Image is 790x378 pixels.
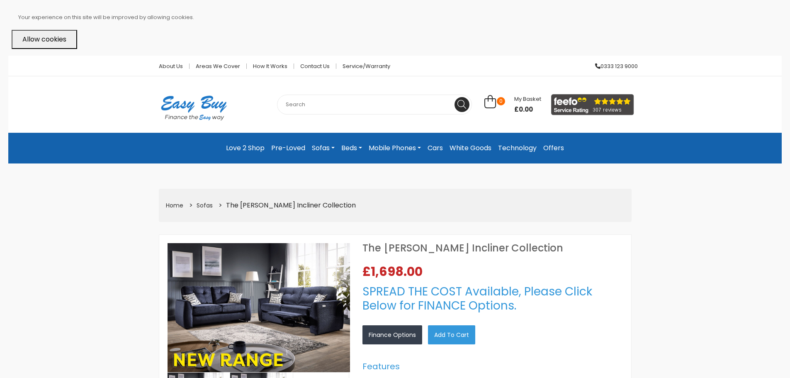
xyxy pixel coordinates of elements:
[166,201,183,210] a: Home
[197,201,213,210] a: Sofas
[247,63,294,69] a: How it works
[514,105,541,115] span: £0.00
[484,100,541,109] a: 0 My Basket £0.00
[446,139,495,157] a: White Goods
[309,139,338,157] a: Sofas
[362,243,623,253] h1: The [PERSON_NAME] Incliner Collection
[153,85,235,131] img: Easy Buy
[153,63,190,69] a: About Us
[338,139,365,157] a: Beds
[362,285,623,312] h3: SPREAD THE COST Available, Please Click Below for FINANCE Options.
[294,63,336,69] a: Contact Us
[18,12,778,23] p: Your experience on this site will be improved by allowing cookies.
[268,139,309,157] a: Pre-Loved
[365,139,424,157] a: Mobile Phones
[514,95,541,103] span: My Basket
[497,97,505,105] span: 0
[277,95,472,115] input: Search
[362,361,623,371] h5: Features
[362,266,426,278] span: £1,698.00
[589,63,638,69] a: 0333 123 9000
[336,63,390,69] a: Service/Warranty
[551,94,634,115] img: feefo_logo
[495,139,540,157] a: Technology
[424,139,446,157] a: Cars
[190,63,247,69] a: Areas we cover
[12,30,77,49] button: Allow cookies
[216,199,357,212] li: The [PERSON_NAME] Incliner Collection
[223,139,268,157] a: Love 2 Shop
[362,325,422,344] a: Finance Options
[428,325,475,344] a: Add to Cart
[540,139,567,157] a: Offers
